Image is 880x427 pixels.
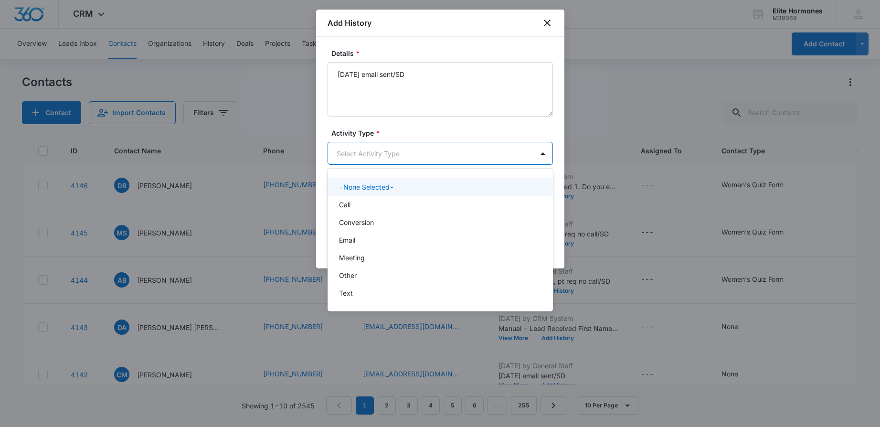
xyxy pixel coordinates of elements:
p: Conversion [339,217,374,227]
p: Other [339,270,357,280]
p: Email [339,235,355,245]
p: Text [339,288,353,298]
p: Meeting [339,253,365,263]
p: Call [339,200,350,210]
p: -None Selected- [339,182,394,192]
